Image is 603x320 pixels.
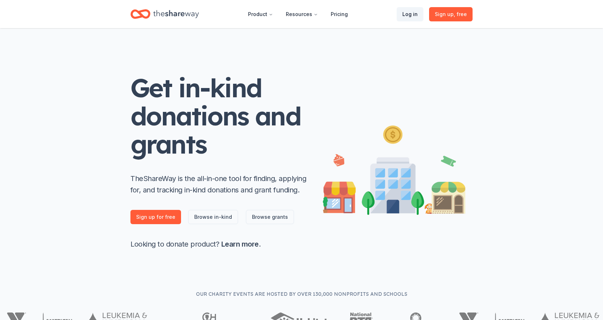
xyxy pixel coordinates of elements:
a: Home [130,6,199,22]
button: Product [242,7,279,21]
nav: Main [242,6,354,22]
button: Resources [280,7,324,21]
img: Illustration for landing page [323,123,465,215]
a: Log in [397,7,423,21]
p: Looking to donate product? . [130,238,309,250]
a: Learn more [221,240,259,248]
span: Sign up [435,10,467,19]
a: Sign up for free [130,210,181,224]
h1: Get in-kind donations and grants [130,74,309,159]
a: Browse in-kind [188,210,238,224]
span: , free [454,11,467,17]
a: Sign up, free [429,7,473,21]
a: Browse grants [246,210,294,224]
a: Pricing [325,7,354,21]
p: TheShareWay is the all-in-one tool for finding, applying for, and tracking in-kind donations and ... [130,173,309,196]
